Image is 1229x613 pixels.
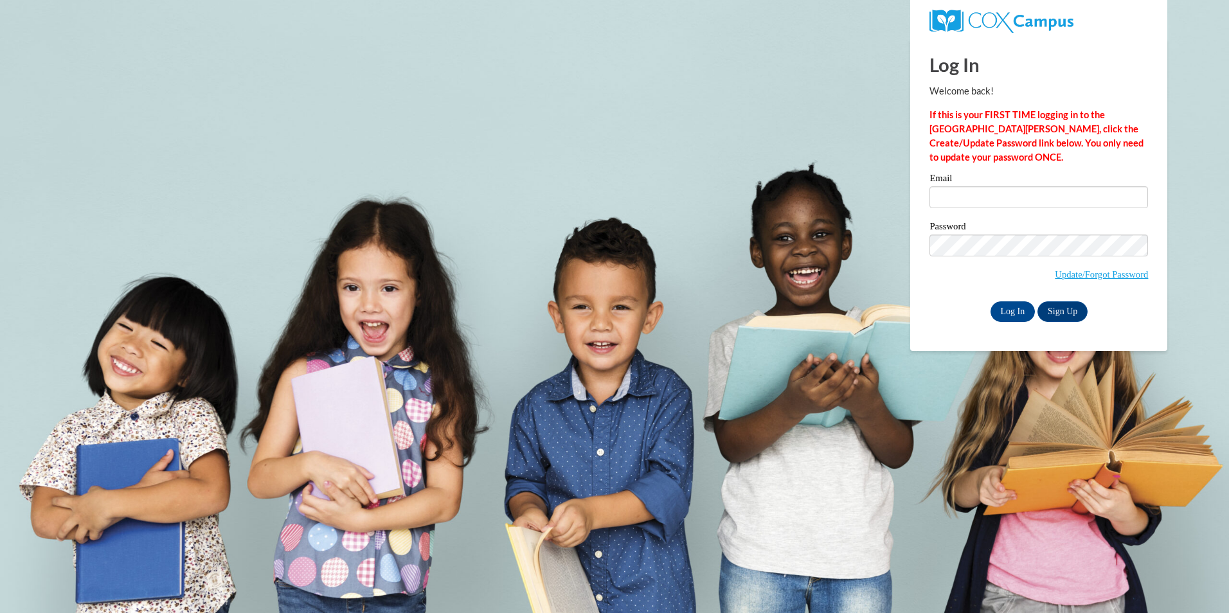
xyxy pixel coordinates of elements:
a: COX Campus [929,15,1073,26]
a: Sign Up [1037,301,1088,322]
a: Update/Forgot Password [1055,269,1148,280]
input: Log In [991,301,1036,322]
p: Welcome back! [929,84,1148,98]
img: COX Campus [929,10,1073,33]
strong: If this is your FIRST TIME logging in to the [GEOGRAPHIC_DATA][PERSON_NAME], click the Create/Upd... [929,109,1144,163]
h1: Log In [929,51,1148,78]
label: Password [929,222,1148,235]
label: Email [929,173,1148,186]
